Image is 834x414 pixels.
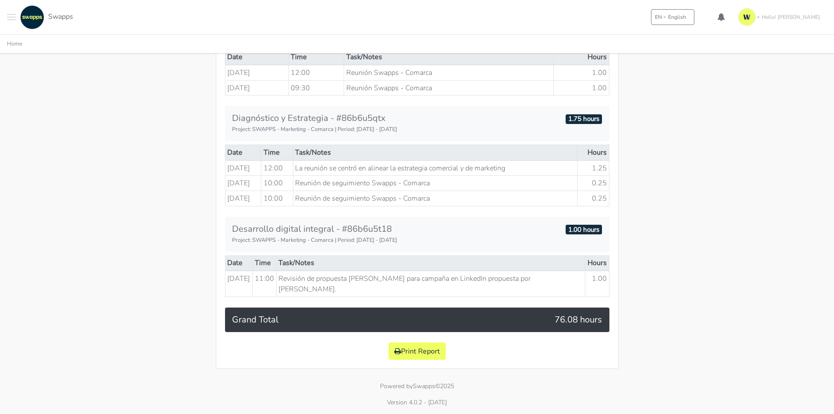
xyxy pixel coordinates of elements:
[762,13,820,21] span: Hello! [PERSON_NAME]
[553,65,609,80] td: 1.00
[553,80,609,96] td: 1.00
[293,160,577,176] td: La reunión se centró en alinear la estrategia comercial y de marketing
[585,271,609,297] td: 1.00
[253,271,277,297] td: 11:00
[566,225,602,235] span: 1.00 hours
[18,5,73,29] a: Swapps
[553,50,609,65] th: Hours
[232,315,475,325] h5: Grand Total
[253,255,277,271] th: Time
[577,145,609,160] th: Hours
[225,255,253,271] th: Date
[577,176,609,191] td: 0.25
[668,13,686,21] span: English
[48,12,73,21] span: Swapps
[738,8,756,26] img: isotipo-3-3e143c57.png
[225,80,289,96] td: [DATE]
[225,65,289,80] td: [DATE]
[225,176,261,191] td: [DATE]
[225,145,261,160] th: Date
[225,191,261,206] td: [DATE]
[261,176,293,191] td: 10:00
[261,191,293,206] td: 10:00
[487,315,602,325] h5: 76.08 hours
[293,191,577,206] td: Reunión de seguimiento Swapps - Comarca
[276,255,585,271] th: Task/Notes
[344,50,554,65] th: Task/Notes
[232,125,397,133] small: Project: SWAPPS - Marketing - Comarca | Period: [DATE] - [DATE]
[577,191,609,206] td: 0.25
[577,160,609,176] td: 1.25
[232,113,475,124] h5: Diagnóstico y Estrategia - #86b6u5qtx
[20,5,44,29] img: swapps-linkedin-v2.jpg
[413,382,435,390] a: Swapps
[225,271,253,297] td: [DATE]
[289,80,344,96] td: 09:30
[289,65,344,80] td: 12:00
[566,114,602,124] span: 1.75 hours
[225,50,289,65] th: Date
[585,255,609,271] th: Hours
[389,343,446,360] button: Print Report
[293,145,577,160] th: Task/Notes
[261,145,293,160] th: Time
[7,5,16,29] button: Toggle navigation menu
[651,9,694,25] button: ENEnglish
[261,160,293,176] td: 12:00
[344,65,554,80] td: Reunión Swapps - Comarca
[225,160,261,176] td: [DATE]
[293,176,577,191] td: Reunión de seguimiento Swapps - Comarca
[276,271,585,297] td: Revisión de propuesta [PERSON_NAME] para campaña en LinkedIn propuesta por [PERSON_NAME].
[232,224,475,234] h5: Desarrollo digital integral - #86b6u5t18
[7,40,22,48] a: Home
[344,80,554,96] td: Reunión Swapps - Comarca
[232,236,397,244] small: Project: SWAPPS - Marketing - Comarca | Period: [DATE] - [DATE]
[735,5,827,29] a: Hello! [PERSON_NAME]
[289,50,344,65] th: Time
